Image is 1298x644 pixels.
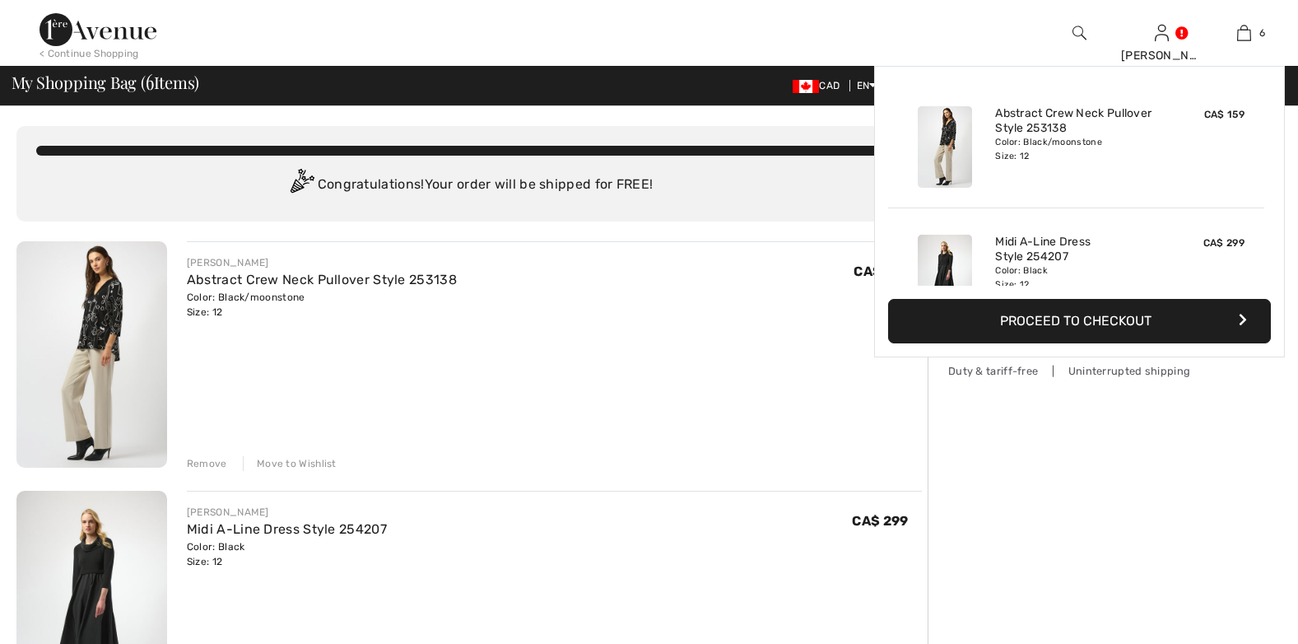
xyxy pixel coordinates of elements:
a: Midi A-Line Dress Style 254207 [187,521,387,537]
img: My Bag [1237,23,1251,43]
img: Midi A-Line Dress Style 254207 [918,235,972,316]
div: Remove [187,456,227,471]
a: Abstract Crew Neck Pullover Style 253138 [187,272,457,287]
img: Congratulation2.svg [285,169,318,202]
a: Abstract Crew Neck Pullover Style 253138 [995,106,1157,136]
div: Color: Black Size: 12 [187,539,387,569]
span: CA$ 299 [852,513,908,529]
button: Proceed to Checkout [888,299,1271,343]
span: 6 [1259,26,1265,40]
div: Color: Black Size: 12 [995,264,1157,291]
div: [PERSON_NAME] [187,255,457,270]
div: Color: Black/moonstone Size: 12 [995,136,1157,162]
div: [PERSON_NAME] [187,505,387,520]
span: CA$ 159 [854,264,908,279]
img: Canadian Dollar [793,80,819,93]
span: CA$ 299 [1203,237,1244,249]
img: My Info [1155,23,1169,43]
div: < Continue Shopping [40,46,139,61]
img: Abstract Crew Neck Pullover Style 253138 [918,106,972,188]
img: 1ère Avenue [40,13,156,46]
a: Sign In [1155,25,1169,40]
a: 6 [1203,23,1284,43]
img: search the website [1072,23,1086,43]
span: 6 [146,70,154,91]
div: [PERSON_NAME] [1121,47,1202,64]
span: CAD [793,80,846,91]
div: Congratulations! Your order will be shipped for FREE! [36,169,902,202]
div: Color: Black/moonstone Size: 12 [187,290,457,320]
img: Abstract Crew Neck Pullover Style 253138 [16,241,167,468]
span: EN [857,80,877,91]
div: Move to Wishlist [243,456,337,471]
a: Midi A-Line Dress Style 254207 [995,235,1157,264]
span: My Shopping Bag ( Items) [12,74,200,91]
div: Duty & tariff-free | Uninterrupted shipping [948,363,1195,379]
span: CA$ 159 [1204,109,1244,120]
